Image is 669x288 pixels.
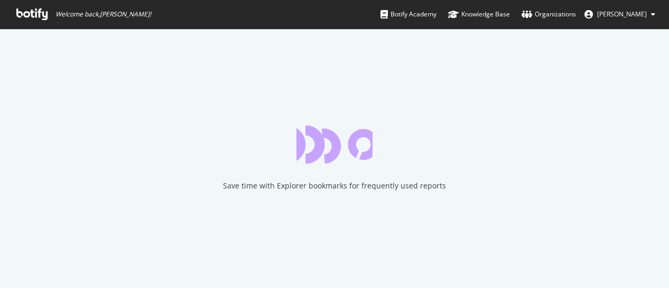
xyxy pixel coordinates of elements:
div: Save time with Explorer bookmarks for frequently used reports [223,181,446,191]
div: Botify Academy [380,9,436,20]
div: Organizations [522,9,576,20]
button: [PERSON_NAME] [576,6,664,23]
span: Milosz Pekala [597,10,647,19]
div: Knowledge Base [448,9,510,20]
div: animation [296,125,373,164]
span: Welcome back, [PERSON_NAME] ! [55,10,151,19]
